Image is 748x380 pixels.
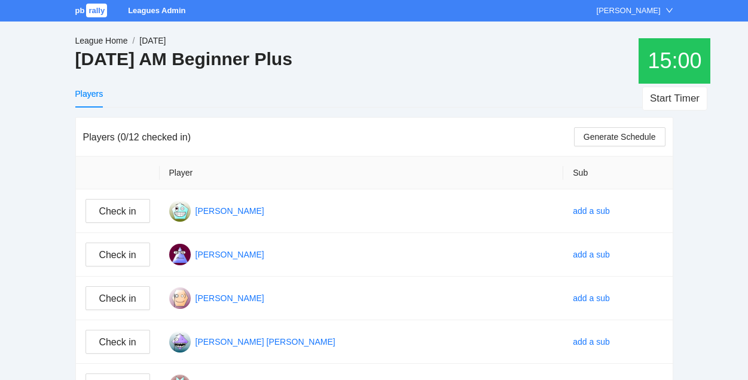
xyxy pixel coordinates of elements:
[75,87,103,100] div: Players
[75,47,292,72] h2: [DATE] AM Beginner Plus
[196,206,264,216] a: [PERSON_NAME]
[86,4,107,17] span: rally
[584,130,656,143] span: Generate Schedule
[169,331,191,353] img: Gravatar for debbie amend campbell@gmail.com
[86,199,150,223] button: Check in
[573,293,610,303] a: add a sub
[573,250,610,259] a: add a sub
[75,36,128,45] a: League Home
[665,7,673,14] span: down
[99,204,136,219] span: Check in
[648,48,671,73] span: 15
[642,87,707,111] button: Start Timer
[573,206,610,216] a: add a sub
[132,36,135,45] span: /
[75,6,109,15] a: pbrally
[75,6,85,15] span: pb
[169,244,191,265] img: Gravatar for chalmer harper@gmail.com
[573,337,610,347] a: add a sub
[574,127,665,146] button: Generate Schedule
[99,335,136,350] span: Check in
[169,287,191,309] img: Gravatar for cheryl newman@gmail.com
[196,250,264,259] a: [PERSON_NAME]
[139,36,166,45] span: [DATE]
[86,286,150,310] button: Check in
[563,157,672,189] th: Sub
[83,120,574,154] div: Players (0/12 checked in)
[99,291,136,306] span: Check in
[639,38,710,84] div: :
[128,6,185,15] a: Leagues Admin
[86,243,150,266] button: Check in
[677,48,701,73] span: 00
[86,330,150,354] button: Check in
[169,200,191,222] img: Gravatar for alex rios@gmail.com
[597,5,661,17] div: [PERSON_NAME]
[196,293,264,303] a: [PERSON_NAME]
[160,157,564,189] th: Player
[99,247,136,262] span: Check in
[196,337,335,347] a: [PERSON_NAME] [PERSON_NAME]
